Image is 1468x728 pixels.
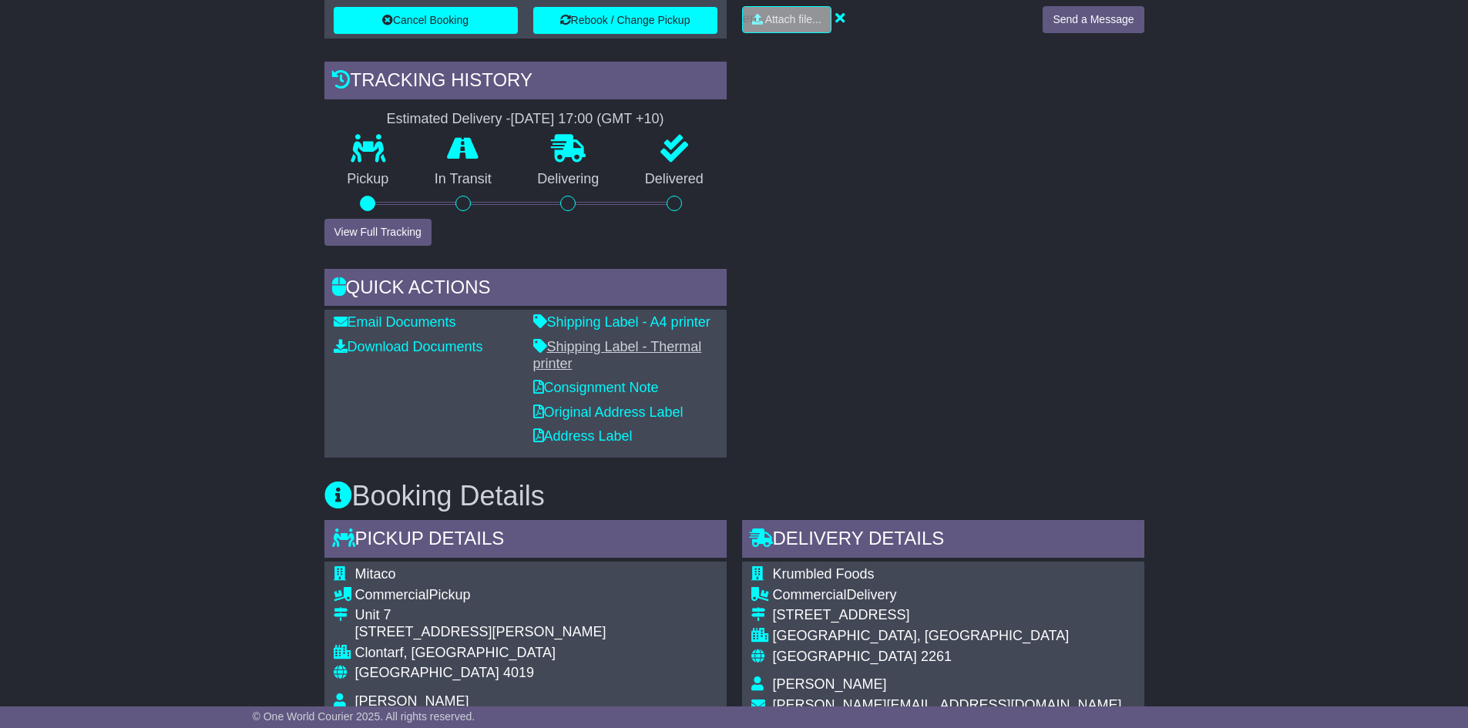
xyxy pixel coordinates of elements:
[773,607,1122,624] div: [STREET_ADDRESS]
[324,219,432,246] button: View Full Tracking
[773,566,875,582] span: Krumbled Foods
[533,339,702,371] a: Shipping Label - Thermal printer
[773,649,917,664] span: [GEOGRAPHIC_DATA]
[1043,6,1144,33] button: Send a Message
[773,628,1122,645] div: [GEOGRAPHIC_DATA], [GEOGRAPHIC_DATA]
[324,111,727,128] div: Estimated Delivery -
[355,607,606,624] div: Unit 7
[355,587,606,604] div: Pickup
[355,645,606,662] div: Clontarf, [GEOGRAPHIC_DATA]
[324,520,727,562] div: Pickup Details
[355,566,396,582] span: Mitaco
[533,404,684,420] a: Original Address Label
[355,587,429,602] span: Commercial
[773,587,1122,604] div: Delivery
[355,693,469,709] span: [PERSON_NAME]
[622,171,727,188] p: Delivered
[324,171,412,188] p: Pickup
[334,7,518,34] button: Cancel Booking
[773,697,1122,713] span: [PERSON_NAME][EMAIL_ADDRESS][DOMAIN_NAME]
[511,111,664,128] div: [DATE] 17:00 (GMT +10)
[412,171,515,188] p: In Transit
[324,62,727,103] div: Tracking history
[253,710,475,723] span: © One World Courier 2025. All rights reserved.
[742,520,1144,562] div: Delivery Details
[533,314,710,330] a: Shipping Label - A4 printer
[334,339,483,354] a: Download Documents
[921,649,952,664] span: 2261
[773,587,847,602] span: Commercial
[773,676,887,692] span: [PERSON_NAME]
[324,481,1144,512] h3: Booking Details
[515,171,623,188] p: Delivering
[355,624,606,641] div: [STREET_ADDRESS][PERSON_NAME]
[355,665,499,680] span: [GEOGRAPHIC_DATA]
[324,269,727,310] div: Quick Actions
[533,7,717,34] button: Rebook / Change Pickup
[334,314,456,330] a: Email Documents
[503,665,534,680] span: 4019
[533,380,659,395] a: Consignment Note
[533,428,633,444] a: Address Label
